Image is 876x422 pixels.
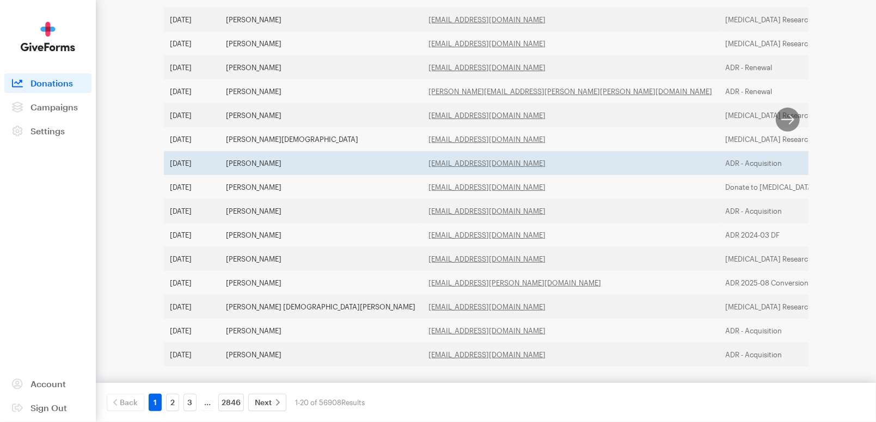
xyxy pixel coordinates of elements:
td: [DATE] [164,127,220,151]
span: Sign Out [30,402,67,413]
a: [EMAIL_ADDRESS][PERSON_NAME][DOMAIN_NAME] [429,278,602,287]
a: Next [248,394,286,411]
td: [PERSON_NAME] [220,271,422,295]
td: [MEDICAL_DATA] Research [719,8,854,32]
a: [EMAIL_ADDRESS][DOMAIN_NAME] [429,159,546,167]
a: [EMAIL_ADDRESS][DOMAIN_NAME] [429,350,546,359]
td: [DATE] [164,175,220,199]
td: [PERSON_NAME] [220,343,422,367]
td: ADR - Renewal [719,79,854,103]
span: Account [30,378,66,389]
td: ADR 2025-08 Conversion Model DF [719,271,854,295]
td: ADR 2024-03 DF [719,223,854,247]
a: 2846 [218,394,244,411]
td: [MEDICAL_DATA] Research [719,32,854,55]
td: ADR - Acquisition [719,319,854,343]
td: [PERSON_NAME] [220,32,422,55]
td: [MEDICAL_DATA] Research [719,103,854,127]
a: [EMAIL_ADDRESS][DOMAIN_NAME] [429,255,546,263]
a: [EMAIL_ADDRESS][DOMAIN_NAME] [429,207,546,215]
a: [EMAIL_ADDRESS][DOMAIN_NAME] [429,135,546,144]
td: [PERSON_NAME] [DEMOGRAPHIC_DATA][PERSON_NAME] [220,295,422,319]
td: [PERSON_NAME] [220,223,422,247]
td: [DATE] [164,295,220,319]
td: [DATE] [164,55,220,79]
td: [DATE] [164,8,220,32]
td: [PERSON_NAME] [220,175,422,199]
a: 2 [166,394,179,411]
td: [PERSON_NAME] [220,79,422,103]
td: [PERSON_NAME][DEMOGRAPHIC_DATA] [220,127,422,151]
a: [EMAIL_ADDRESS][DOMAIN_NAME] [429,326,546,335]
a: Account [4,374,91,394]
td: [DATE] [164,223,220,247]
td: [PERSON_NAME] [220,55,422,79]
td: [DATE] [164,247,220,271]
td: [MEDICAL_DATA] Research [719,127,854,151]
td: ADR - Acquisition [719,343,854,367]
span: Results [341,398,365,407]
td: [PERSON_NAME] [220,103,422,127]
a: Donations [4,73,91,93]
span: Settings [30,126,65,136]
td: [PERSON_NAME] [220,151,422,175]
td: [MEDICAL_DATA] Research [719,295,854,319]
a: [EMAIL_ADDRESS][DOMAIN_NAME] [429,39,546,48]
td: ADR - Acquisition [719,151,854,175]
span: Donations [30,78,73,88]
td: [PERSON_NAME] [220,8,422,32]
a: Settings [4,121,91,141]
a: [EMAIL_ADDRESS][DOMAIN_NAME] [429,15,546,24]
a: [EMAIL_ADDRESS][DOMAIN_NAME] [429,111,546,120]
td: [MEDICAL_DATA] Research [719,247,854,271]
a: [EMAIL_ADDRESS][DOMAIN_NAME] [429,231,546,239]
a: [EMAIL_ADDRESS][DOMAIN_NAME] [429,183,546,191]
a: Sign Out [4,398,91,418]
span: Next [255,396,272,409]
div: 1-20 of 56908 [295,394,365,411]
td: [DATE] [164,79,220,103]
a: Campaigns [4,97,91,117]
a: 3 [183,394,197,411]
td: ADR - Acquisition [719,199,854,223]
td: ADR - Renewal [719,55,854,79]
td: [PERSON_NAME] [220,319,422,343]
td: [DATE] [164,343,220,367]
td: [DATE] [164,151,220,175]
td: Donate to [MEDICAL_DATA] Research [719,175,854,199]
td: [PERSON_NAME] [220,199,422,223]
img: GiveForms [21,22,75,52]
a: [PERSON_NAME][EMAIL_ADDRESS][PERSON_NAME][PERSON_NAME][DOMAIN_NAME] [429,87,713,96]
td: [PERSON_NAME] [220,247,422,271]
td: [DATE] [164,103,220,127]
td: [DATE] [164,199,220,223]
a: [EMAIL_ADDRESS][DOMAIN_NAME] [429,302,546,311]
td: [DATE] [164,319,220,343]
span: Campaigns [30,102,78,112]
a: [EMAIL_ADDRESS][DOMAIN_NAME] [429,63,546,72]
td: [DATE] [164,271,220,295]
td: [DATE] [164,32,220,55]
